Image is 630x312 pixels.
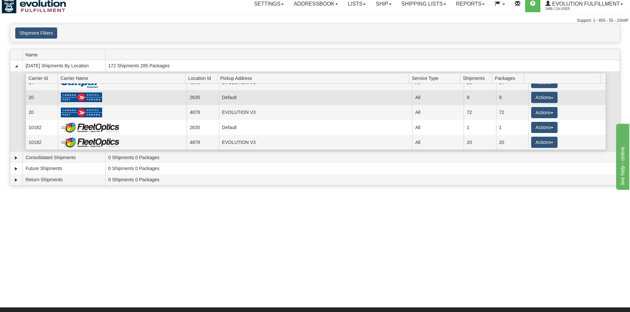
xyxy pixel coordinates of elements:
td: 0 Shipments 0 Packages [105,174,620,185]
span: Name [25,50,105,60]
td: Return Shipments [22,174,105,185]
a: Expand [13,177,20,183]
td: Default [219,120,412,135]
td: 9 [464,90,496,105]
td: 2635 [187,90,219,105]
td: 0 Shipments 0 Packages [105,152,620,163]
div: Support: 1 - 855 - 55 - 2SHIP [2,18,628,23]
iframe: chat widget [615,122,629,190]
a: Collapse [13,63,20,69]
div: live help - online [5,4,61,12]
img: FleetOptics Inc. [61,122,123,133]
td: All [412,120,464,135]
td: Consolidated Shipments [22,152,105,163]
td: EVOLUTION V3 [219,135,412,150]
td: 10182 [25,120,58,135]
button: Actions [531,107,558,118]
td: 72 [496,105,528,120]
span: Location Id [188,73,217,83]
span: Pickup Address [220,73,409,83]
span: Carrier Name [61,73,186,83]
td: 2635 [187,120,219,135]
span: Packages [495,73,524,83]
td: Default [219,90,412,105]
img: Canada Post [61,107,103,118]
img: FleetOptics Inc. [61,137,123,148]
td: 0 Shipments 0 Packages [105,163,620,174]
td: All [412,135,464,150]
span: Service Type [412,73,460,83]
td: All [412,105,464,120]
td: 10182 [25,135,58,150]
td: 20 [25,90,58,105]
td: EVOLUTION V3 [219,105,412,120]
td: 20 [496,135,528,150]
span: Carrier Id [28,73,58,83]
td: Future Shipments [22,163,105,174]
img: Canada Post [61,92,103,103]
button: Actions [531,137,558,148]
button: Actions [531,122,558,133]
td: 1 [464,120,496,135]
button: Shipment Filters [15,27,57,39]
td: 172 Shipments 285 Packages [105,60,620,71]
button: Actions [531,92,558,103]
td: 9 [496,90,528,105]
td: 4878 [187,135,219,150]
span: Shipments [463,73,492,83]
td: 20 [25,105,58,120]
td: 1 [496,120,528,135]
td: 72 [464,105,496,120]
a: Expand [13,155,20,161]
td: 4878 [187,105,219,120]
a: Expand [13,165,20,172]
span: Evolution Fulfillment [551,1,620,7]
td: All [412,90,464,105]
td: [DATE] Shipments By Location [22,60,105,71]
td: 20 [464,135,496,150]
span: 1488 / CA User [545,6,595,12]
